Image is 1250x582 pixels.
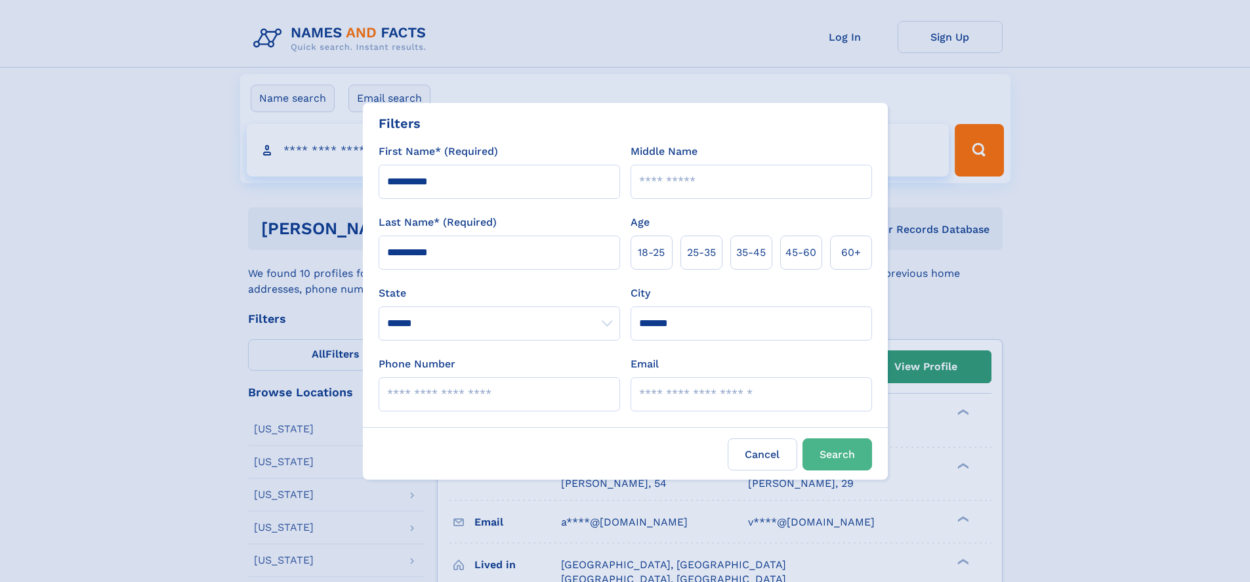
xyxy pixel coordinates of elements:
label: Email [631,356,659,372]
span: 60+ [841,245,861,260]
label: Last Name* (Required) [379,215,497,230]
label: State [379,285,620,301]
label: Cancel [728,438,797,470]
span: 45‑60 [785,245,816,260]
label: Middle Name [631,144,698,159]
label: Age [631,215,650,230]
div: Filters [379,114,421,133]
button: Search [802,438,872,470]
span: 25‑35 [687,245,716,260]
label: Phone Number [379,356,455,372]
span: 18‑25 [638,245,665,260]
span: 35‑45 [736,245,766,260]
label: City [631,285,650,301]
label: First Name* (Required) [379,144,498,159]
